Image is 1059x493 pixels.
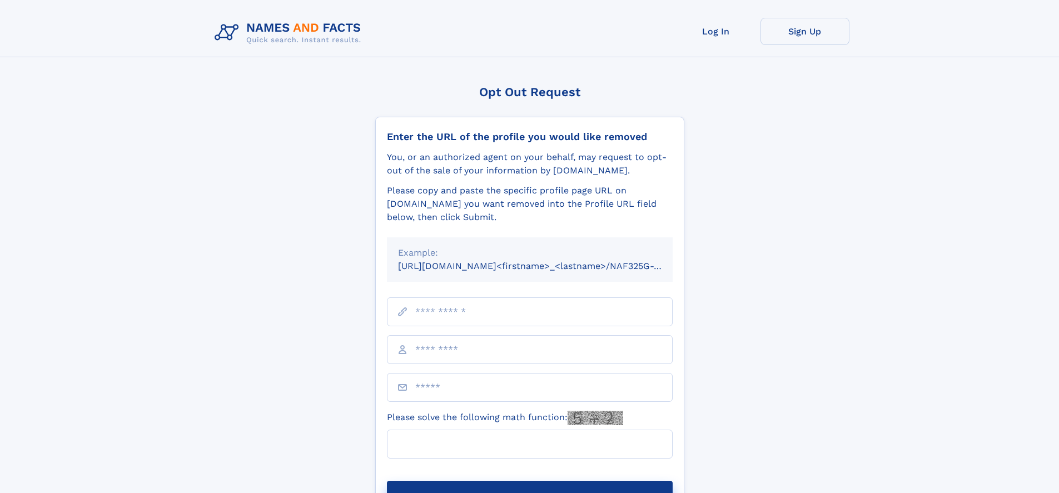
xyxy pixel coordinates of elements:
[398,261,694,271] small: [URL][DOMAIN_NAME]<firstname>_<lastname>/NAF325G-xxxxxxxx
[387,131,673,143] div: Enter the URL of the profile you would like removed
[387,151,673,177] div: You, or an authorized agent on your behalf, may request to opt-out of the sale of your informatio...
[672,18,760,45] a: Log In
[398,246,662,260] div: Example:
[387,411,623,425] label: Please solve the following math function:
[760,18,849,45] a: Sign Up
[210,18,370,48] img: Logo Names and Facts
[387,184,673,224] div: Please copy and paste the specific profile page URL on [DOMAIN_NAME] you want removed into the Pr...
[375,85,684,99] div: Opt Out Request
